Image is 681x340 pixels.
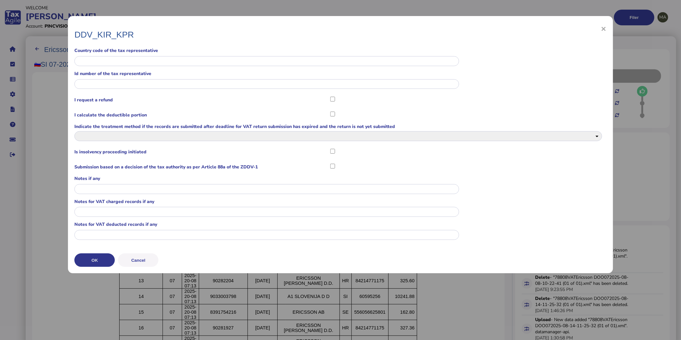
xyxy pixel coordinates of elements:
[74,47,602,54] label: Country code of the tax representative
[74,164,328,170] label: Submission based on a decision of the tax authority as per Article 88a of the ZDDV-1
[74,253,115,267] button: OK
[74,30,606,39] h1: DDV_KIR_KPR
[74,123,602,130] label: Indicate the treatment method if the records are submitted after deadline for VAT return submissi...
[118,253,158,267] button: Cancel
[74,221,602,227] label: Notes for VAT deducted records if any
[74,71,602,77] label: Id number of the tax representative
[74,149,328,155] label: Is insolvency proceeding initiated
[74,97,328,103] label: I request a refund
[74,175,602,182] label: Notes if any
[74,112,328,118] label: I calculate the deductible portion
[74,199,602,205] label: Notes for VAT charged records if any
